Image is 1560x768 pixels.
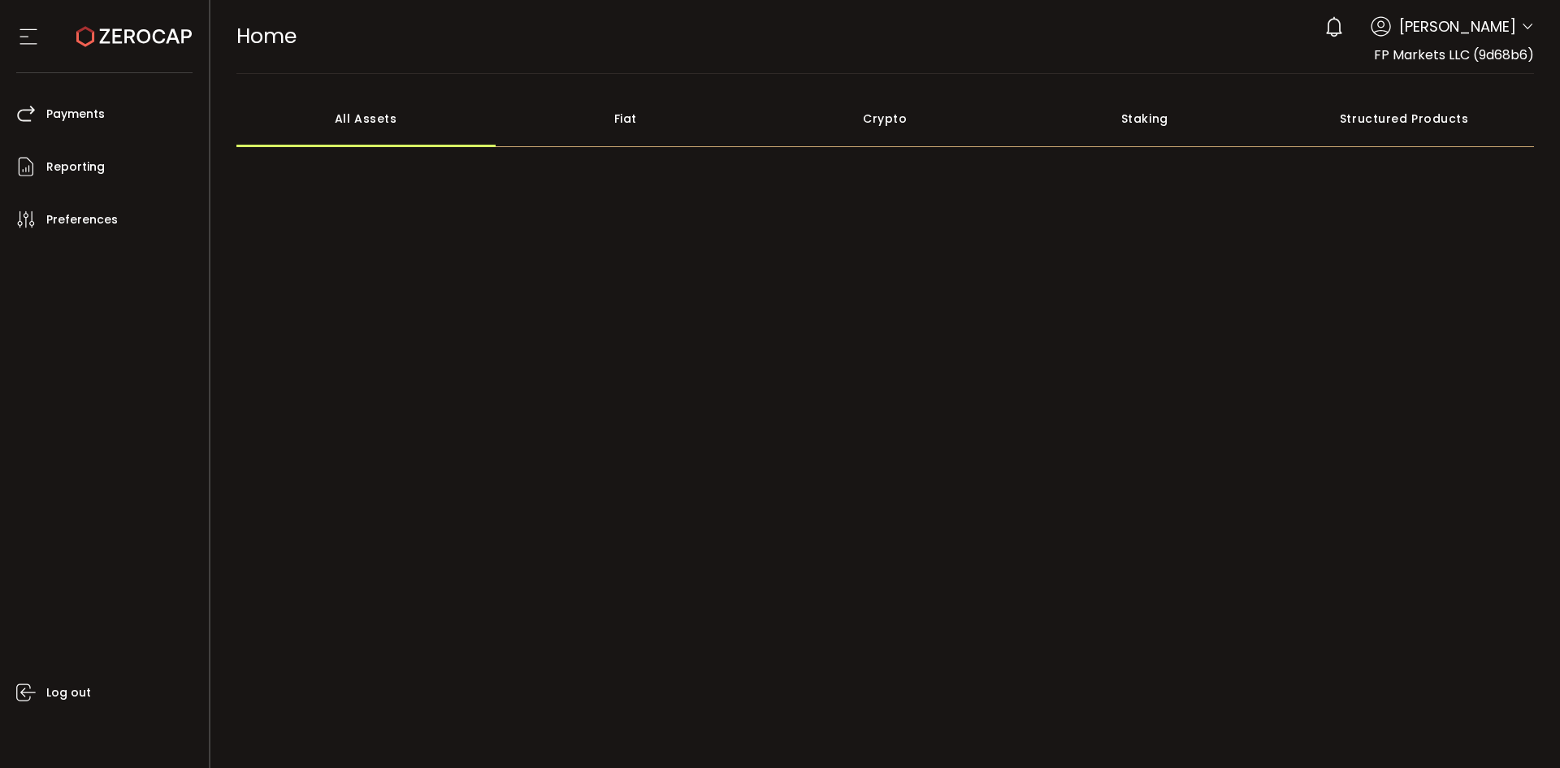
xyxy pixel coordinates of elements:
[1374,46,1534,64] span: FP Markets LLC (9d68b6)
[496,90,756,147] div: Fiat
[1015,90,1275,147] div: Staking
[46,681,91,705] span: Log out
[1399,15,1516,37] span: [PERSON_NAME]
[1275,90,1535,147] div: Structured Products
[236,90,496,147] div: All Assets
[46,155,105,179] span: Reporting
[236,22,297,50] span: Home
[46,102,105,126] span: Payments
[46,208,118,232] span: Preferences
[756,90,1016,147] div: Crypto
